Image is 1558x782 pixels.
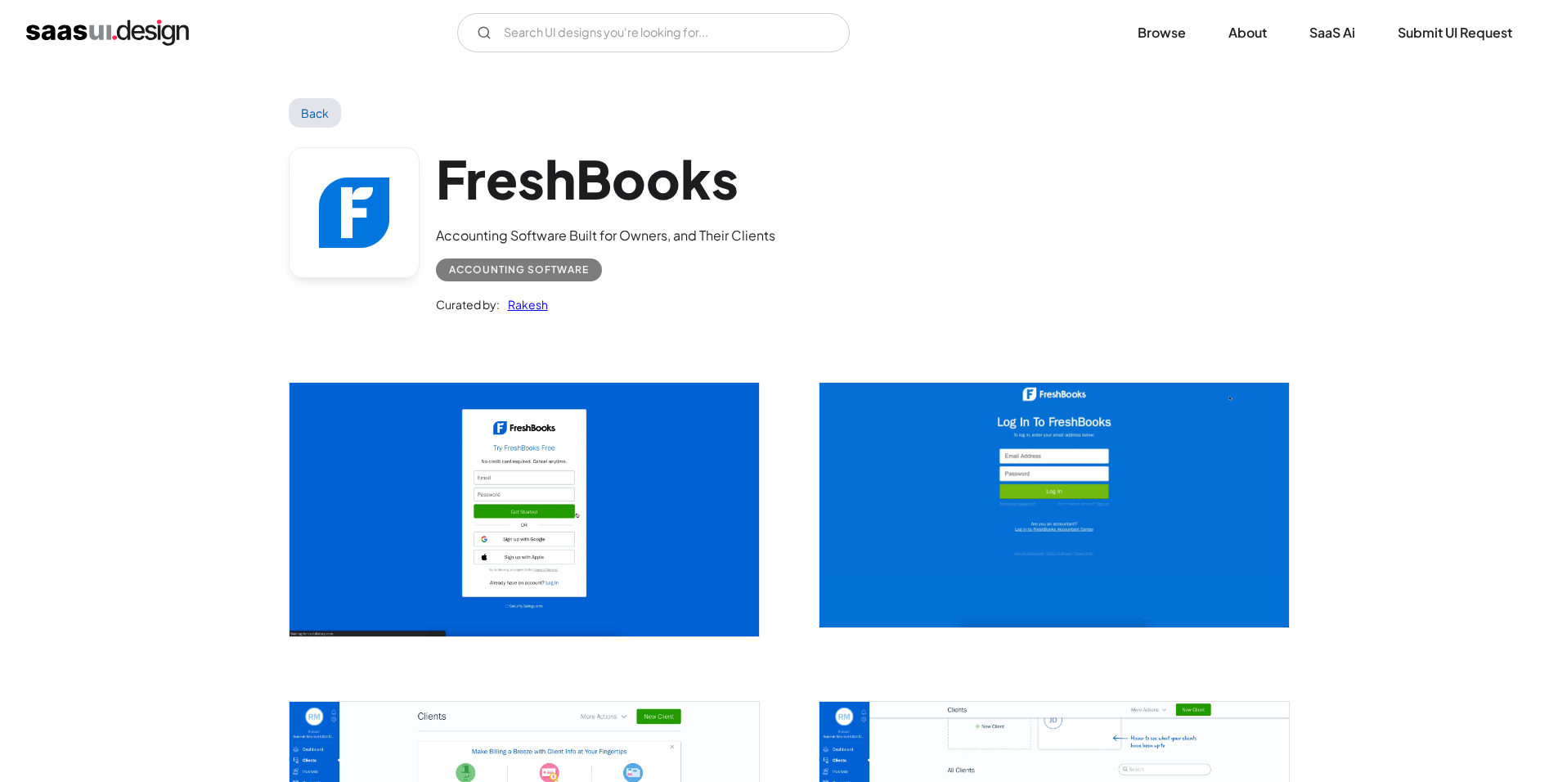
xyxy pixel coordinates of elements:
img: 6036079a8467b444d0e8db3b_FreshBooks%20sign%20up.jpg [290,383,759,636]
a: Back [289,98,342,128]
a: open lightbox [290,383,759,636]
form: Email Form [457,13,850,52]
a: About [1209,15,1286,51]
a: Rakesh [500,294,548,314]
a: Submit UI Request [1378,15,1532,51]
div: Curated by: [436,294,500,314]
input: Search UI designs you're looking for... [457,13,850,52]
div: Accounting Software [449,260,589,280]
a: SaaS Ai [1290,15,1375,51]
h1: FreshBooks [436,147,775,210]
a: Browse [1118,15,1206,51]
div: Accounting Software Built for Owners, and Their Clients [436,226,775,245]
img: 6036079aa5f2a9500ad1b0d2_FreshBooks%20login.jpg [819,383,1289,627]
a: open lightbox [819,383,1289,627]
a: home [26,20,189,46]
